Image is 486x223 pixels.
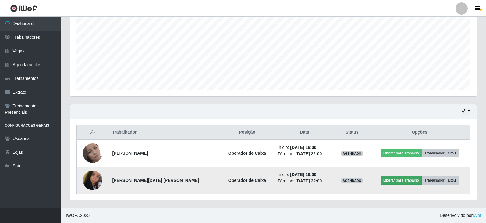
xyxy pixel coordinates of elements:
[83,143,102,163] img: 1731001790391.jpeg
[10,5,37,12] img: CoreUI Logo
[220,125,274,140] th: Posição
[66,213,77,218] span: IWOF
[278,171,332,178] li: Início:
[440,212,481,219] span: Desenvolvido por
[83,167,102,193] img: 1737905263534.jpeg
[296,178,322,183] time: [DATE] 22:00
[278,151,332,157] li: Término:
[335,125,369,140] th: Status
[228,178,266,183] strong: Operador de Caixa
[341,151,363,156] span: AGENDADO
[290,145,316,150] time: [DATE] 16:00
[278,178,332,184] li: Término:
[422,176,459,185] button: Trabalhador Faltou
[341,178,363,183] span: AGENDADO
[278,144,332,151] li: Início:
[228,151,266,156] strong: Operador de Caixa
[473,213,481,218] a: iWof
[381,176,422,185] button: Liberar para Trabalho
[112,151,148,156] strong: [PERSON_NAME]
[422,149,459,157] button: Trabalhador Faltou
[369,125,470,140] th: Opções
[274,125,335,140] th: Data
[112,178,199,183] strong: [PERSON_NAME][DATE] [PERSON_NAME]
[381,149,422,157] button: Liberar para Trabalho
[296,151,322,156] time: [DATE] 22:00
[66,212,91,219] span: © 2025 .
[108,125,220,140] th: Trabalhador
[290,172,316,177] time: [DATE] 16:00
